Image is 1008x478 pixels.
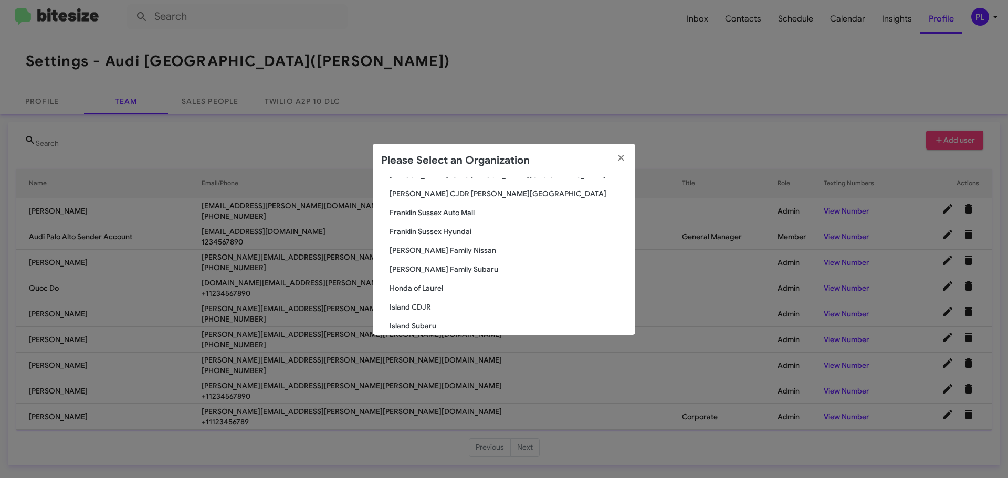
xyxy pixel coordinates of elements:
[390,302,627,312] span: Island CDJR
[390,283,627,293] span: Honda of Laurel
[390,207,627,218] span: Franklin Sussex Auto Mall
[390,321,627,331] span: Island Subaru
[390,245,627,256] span: [PERSON_NAME] Family Nissan
[390,226,627,237] span: Franklin Sussex Hyundai
[381,152,530,169] h2: Please Select an Organization
[390,188,627,199] span: [PERSON_NAME] CJDR [PERSON_NAME][GEOGRAPHIC_DATA]
[390,264,627,274] span: [PERSON_NAME] Family Subaru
